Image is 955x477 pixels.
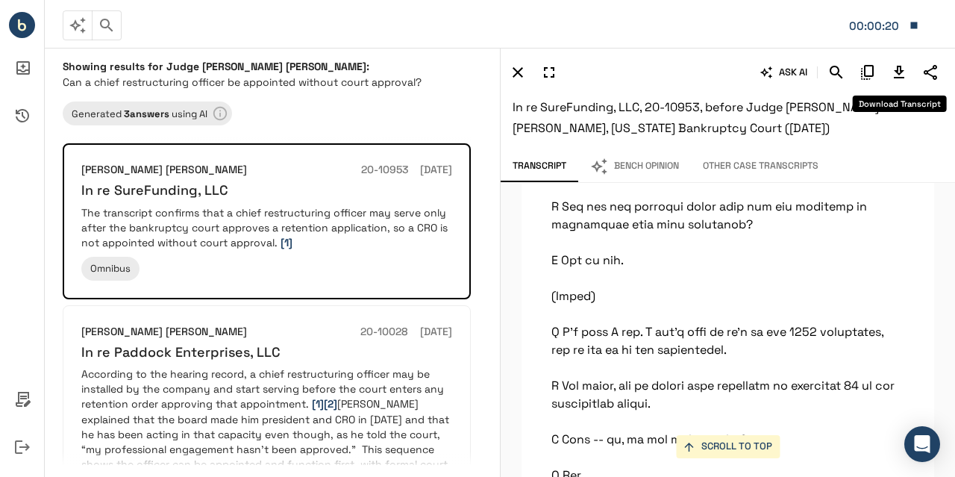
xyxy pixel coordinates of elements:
button: ASK AI [757,60,811,85]
div: Omnibus [81,257,140,281]
span: [1] [312,397,324,411]
h6: Showing results for Judge [PERSON_NAME] [PERSON_NAME]: [63,60,482,73]
div: Matter: 108990:0001 [849,16,901,36]
button: Matter: 108990:0001 [842,10,927,41]
div: Download Transcript [853,96,947,112]
span: [2] [324,397,337,411]
b: 3 answer s [124,107,169,120]
h6: In re SureFunding, LLC [81,181,452,199]
p: The transcript confirms that a chief restructuring officer may serve only after the bankruptcy co... [81,205,452,251]
button: Download Transcript [886,60,912,85]
h6: [PERSON_NAME] [PERSON_NAME] [81,324,247,340]
div: Learn more about your results [63,102,232,125]
span: In re SureFunding, LLC, 20-10953, before Judge [PERSON_NAME] [PERSON_NAME], [US_STATE] Bankruptcy... [513,99,879,136]
div: Open Intercom Messenger [904,426,940,462]
span: Generated using AI [63,107,216,120]
h6: [PERSON_NAME] [PERSON_NAME] [81,162,247,178]
span: Omnibus [81,262,140,275]
button: Copy Citation [855,60,880,85]
button: Other Case Transcripts [691,151,830,182]
h6: [DATE] [420,324,452,340]
span: [1] [281,236,292,249]
h6: 20-10028 [360,324,408,340]
p: Can a chief restructuring officer be appointed without court approval? [63,75,482,90]
button: SCROLL TO TOP [676,435,780,458]
button: Search [824,60,849,85]
button: Transcript [501,151,578,182]
button: Bench Opinion [578,151,691,182]
h6: [DATE] [420,162,452,178]
h6: 20-10953 [361,162,408,178]
h6: In re Paddock Enterprises, LLC [81,343,452,361]
button: Share Transcript [918,60,943,85]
